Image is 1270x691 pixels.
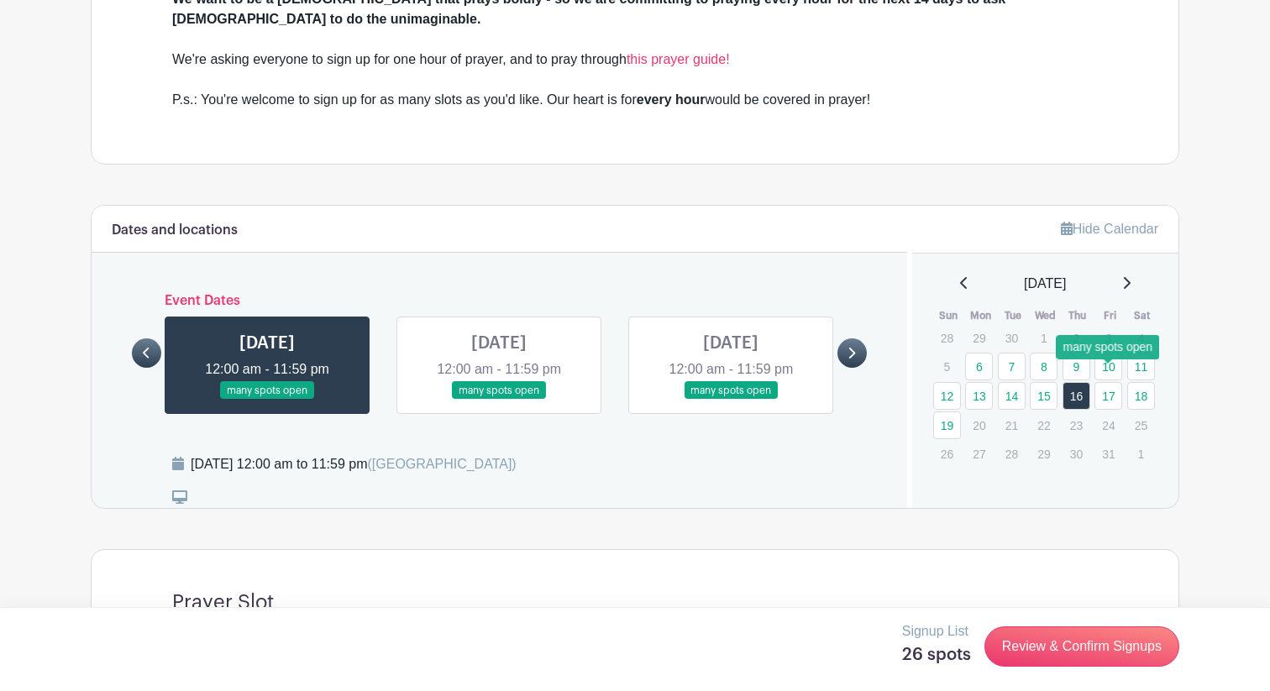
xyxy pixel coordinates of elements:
[1062,307,1094,324] th: Thu
[367,457,516,471] span: ([GEOGRAPHIC_DATA])
[1127,382,1155,410] a: 18
[627,52,730,66] a: this prayer guide!
[998,325,1026,351] p: 30
[112,222,238,238] h6: Dates and locations
[933,382,961,410] a: 12
[172,590,275,615] h4: Prayer Slot
[1127,441,1155,467] p: 1
[1127,325,1155,351] p: 4
[1063,441,1090,467] p: 30
[637,92,706,107] strong: every hour
[1094,441,1122,467] p: 31
[1094,307,1126,324] th: Fri
[1063,412,1090,438] p: 23
[1063,353,1090,380] a: 9
[997,307,1030,324] th: Tue
[932,307,965,324] th: Sun
[964,307,997,324] th: Mon
[161,293,837,309] h6: Event Dates
[1030,412,1057,438] p: 22
[965,441,993,467] p: 27
[933,353,961,380] p: 5
[933,411,961,439] a: 19
[1030,353,1057,380] a: 8
[1057,335,1160,359] div: many spots open
[933,441,961,467] p: 26
[998,441,1026,467] p: 28
[998,382,1026,410] a: 14
[965,382,993,410] a: 13
[965,325,993,351] p: 29
[1094,325,1122,351] p: 3
[998,412,1026,438] p: 21
[1126,307,1159,324] th: Sat
[1094,353,1122,380] a: 10
[1063,382,1090,410] a: 16
[1024,274,1066,294] span: [DATE]
[984,626,1179,667] a: Review & Confirm Signups
[1094,412,1122,438] p: 24
[1029,307,1062,324] th: Wed
[1127,412,1155,438] p: 25
[965,353,993,380] a: 6
[1030,441,1057,467] p: 29
[1094,382,1122,410] a: 17
[933,325,961,351] p: 28
[191,454,517,474] div: [DATE] 12:00 am to 11:59 pm
[1061,222,1158,236] a: Hide Calendar
[902,645,971,665] h5: 26 spots
[998,353,1026,380] a: 7
[1127,353,1155,380] a: 11
[1063,325,1090,351] p: 2
[1030,382,1057,410] a: 15
[902,621,971,641] p: Signup List
[965,412,993,438] p: 20
[1030,325,1057,351] p: 1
